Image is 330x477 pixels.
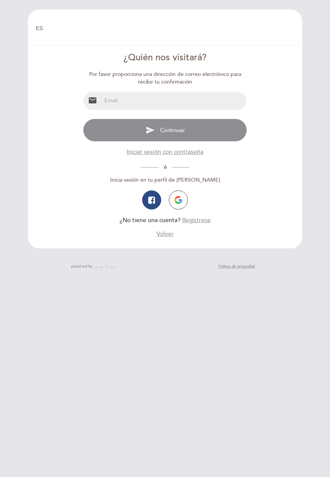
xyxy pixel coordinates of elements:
div: Inicia sesión en tu perfil de [PERSON_NAME] [83,176,247,184]
a: powered by [71,264,116,269]
img: icon-google.png [175,196,182,204]
span: powered by [71,264,93,269]
div: Por favor proporciona una dirección de correo electrónico para recibir tu confirmación [83,71,247,86]
a: Política de privacidad [218,264,255,269]
span: Continuar [160,126,185,133]
button: Volver [157,230,174,238]
img: MEITRE [95,264,116,268]
span: ó [158,164,172,170]
input: Email [102,92,246,110]
button: Regístrese [182,216,211,225]
div: ¿Quién nos visitará? [83,51,247,64]
button: Iniciar sesión con contraseña [127,148,203,156]
span: ¿No tiene una cuenta? [120,217,181,224]
button: send Continuar [83,119,247,142]
i: send [146,126,155,135]
i: email [88,96,97,105]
